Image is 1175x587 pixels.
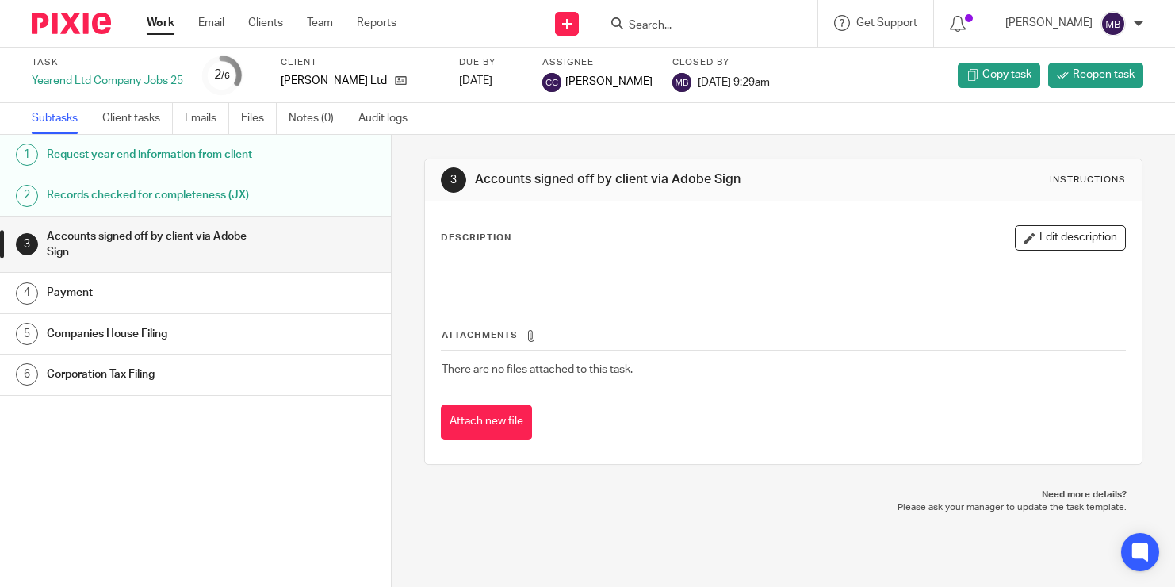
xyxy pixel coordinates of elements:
div: 2 [214,66,230,84]
span: [PERSON_NAME] [565,74,653,90]
a: Audit logs [358,103,419,134]
p: Description [441,232,511,244]
label: Task [32,56,183,69]
p: [PERSON_NAME] [1005,15,1093,31]
span: Get Support [856,17,917,29]
span: There are no files attached to this task. [442,364,633,375]
a: Copy task [958,63,1040,88]
a: Client tasks [102,103,173,134]
a: Email [198,15,224,31]
span: [DATE] 9:29am [698,76,770,87]
label: Due by [459,56,522,69]
div: Instructions [1050,174,1126,186]
a: Emails [185,103,229,134]
button: Attach new file [441,405,532,440]
div: Yearend Ltd Company Jobs 25 [32,73,183,89]
img: Pixie [32,13,111,34]
div: 1 [16,144,38,166]
div: [DATE] [459,73,522,89]
div: 3 [16,233,38,255]
input: Search [627,19,770,33]
p: [PERSON_NAME] Ltd [281,73,387,89]
p: Need more details? [440,489,1127,501]
h1: Payment [47,281,266,305]
h1: Accounts signed off by client via Adobe Sign [475,171,817,188]
label: Assignee [542,56,653,69]
div: 5 [16,323,38,345]
a: Clients [248,15,283,31]
a: Notes (0) [289,103,346,134]
label: Closed by [672,56,770,69]
a: Subtasks [32,103,90,134]
p: Please ask your manager to update the task template. [440,501,1127,514]
span: Reopen task [1073,67,1135,82]
label: Client [281,56,439,69]
h1: Records checked for completeness (JX) [47,183,266,207]
a: Files [241,103,277,134]
h1: Corporation Tax Filing [47,363,266,386]
a: Team [307,15,333,31]
div: 4 [16,282,38,305]
img: svg%3E [672,73,691,92]
button: Edit description [1015,225,1126,251]
div: 6 [16,363,38,386]
h1: Request year end information from client [47,143,266,167]
h1: Accounts signed off by client via Adobe Sign [47,224,266,265]
a: Work [147,15,174,31]
div: 3 [441,167,466,193]
img: svg%3E [542,73,561,92]
a: Reopen task [1048,63,1143,88]
a: Reports [357,15,396,31]
span: Attachments [442,331,518,340]
div: 2 [16,185,38,207]
small: /6 [221,71,230,80]
h1: Companies House Filing [47,322,266,346]
span: Copy task [982,67,1031,82]
img: svg%3E [1100,11,1126,36]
